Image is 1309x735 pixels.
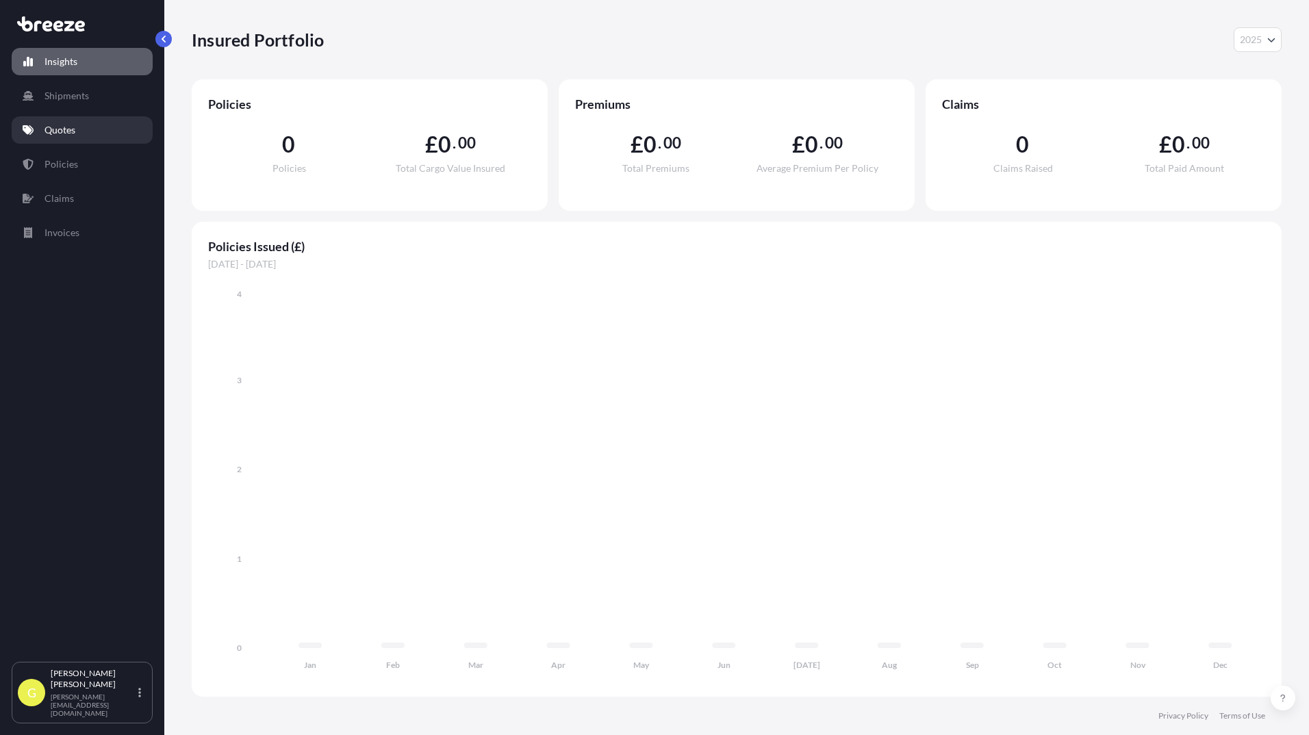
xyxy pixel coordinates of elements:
[12,185,153,212] a: Claims
[1145,164,1224,173] span: Total Paid Amount
[237,289,242,299] tspan: 4
[622,164,689,173] span: Total Premiums
[12,151,153,178] a: Policies
[12,82,153,109] a: Shipments
[27,686,36,699] span: G
[237,643,242,653] tspan: 0
[1213,660,1228,670] tspan: Dec
[438,133,451,155] span: 0
[633,660,650,670] tspan: May
[45,157,78,171] p: Policies
[1047,660,1062,670] tspan: Oct
[45,192,74,205] p: Claims
[468,660,483,670] tspan: Mar
[825,138,843,149] span: 00
[51,693,136,717] p: [PERSON_NAME][EMAIL_ADDRESS][DOMAIN_NAME]
[1172,133,1185,155] span: 0
[12,116,153,144] a: Quotes
[658,138,661,149] span: .
[551,660,565,670] tspan: Apr
[1192,138,1210,149] span: 00
[208,238,1265,255] span: Policies Issued (£)
[966,660,979,670] tspan: Sep
[45,89,89,103] p: Shipments
[386,660,400,670] tspan: Feb
[208,257,1265,271] span: [DATE] - [DATE]
[12,219,153,246] a: Invoices
[1219,710,1265,721] a: Terms of Use
[644,133,657,155] span: 0
[575,96,898,112] span: Premiums
[396,164,505,173] span: Total Cargo Value Insured
[45,226,79,240] p: Invoices
[1240,33,1262,47] span: 2025
[1158,710,1208,721] a: Privacy Policy
[631,133,644,155] span: £
[237,554,242,564] tspan: 1
[792,133,805,155] span: £
[12,48,153,75] a: Insights
[425,133,438,155] span: £
[282,133,295,155] span: 0
[51,668,136,690] p: [PERSON_NAME] [PERSON_NAME]
[805,133,818,155] span: 0
[1186,138,1190,149] span: .
[882,660,898,670] tspan: Aug
[1234,27,1282,52] button: Year Selector
[793,660,820,670] tspan: [DATE]
[272,164,306,173] span: Policies
[757,164,878,173] span: Average Premium Per Policy
[237,375,242,385] tspan: 3
[208,96,531,112] span: Policies
[942,96,1265,112] span: Claims
[1159,133,1172,155] span: £
[993,164,1053,173] span: Claims Raised
[45,55,77,68] p: Insights
[1130,660,1146,670] tspan: Nov
[819,138,823,149] span: .
[453,138,456,149] span: .
[45,123,75,137] p: Quotes
[717,660,730,670] tspan: Jun
[663,138,681,149] span: 00
[237,464,242,474] tspan: 2
[1016,133,1029,155] span: 0
[192,29,324,51] p: Insured Portfolio
[304,660,316,670] tspan: Jan
[458,138,476,149] span: 00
